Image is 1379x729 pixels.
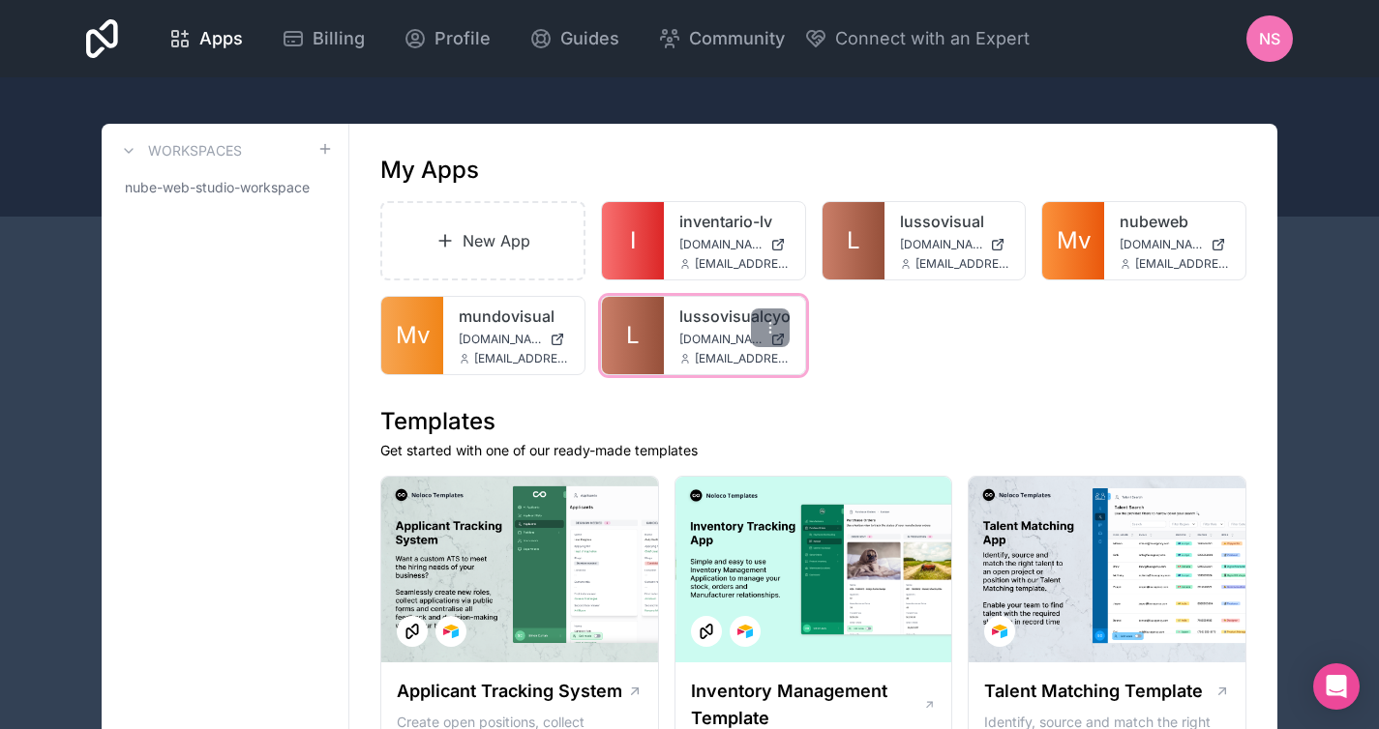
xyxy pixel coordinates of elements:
span: Connect with an Expert [835,25,1030,52]
a: [DOMAIN_NAME] [1120,237,1230,252]
a: Community [643,17,800,60]
span: Guides [560,25,619,52]
a: L [823,202,884,279]
a: Profile [388,17,506,60]
div: Open Intercom Messenger [1313,663,1360,710]
span: [DOMAIN_NAME] [459,332,542,347]
a: nube-web-studio-workspace [117,170,333,205]
a: Guides [514,17,635,60]
span: nube-web-studio-workspace [125,178,310,197]
span: [EMAIL_ADDRESS][DOMAIN_NAME] [1135,256,1230,272]
h1: Talent Matching Template [984,678,1203,705]
span: Community [689,25,785,52]
a: New App [380,201,585,280]
a: Workspaces [117,139,242,162]
span: Billing [313,25,365,52]
span: [DOMAIN_NAME] [679,332,763,347]
span: Apps [199,25,243,52]
h1: Applicant Tracking System [397,678,622,705]
h3: Workspaces [148,141,242,160]
h1: My Apps [380,155,479,186]
img: Airtable Logo [443,624,459,639]
span: NS [1259,27,1280,50]
a: lussovisual [900,210,1010,233]
a: [DOMAIN_NAME] [679,237,790,252]
a: I [602,202,664,279]
a: [DOMAIN_NAME] [459,332,569,347]
span: [EMAIL_ADDRESS][DOMAIN_NAME] [695,256,790,272]
span: [DOMAIN_NAME] [679,237,763,252]
a: lussovisualcyo [679,305,790,328]
a: [DOMAIN_NAME] [900,237,1010,252]
a: Billing [266,17,380,60]
a: Mv [381,297,443,374]
span: [EMAIL_ADDRESS][DOMAIN_NAME] [474,351,569,366]
span: Mv [1057,225,1091,256]
span: [DOMAIN_NAME] [900,237,983,252]
a: nubeweb [1120,210,1230,233]
span: L [626,320,640,351]
a: L [602,297,664,374]
a: inventario-lv [679,210,790,233]
span: [DOMAIN_NAME] [1120,237,1203,252]
img: Airtable Logo [737,624,753,639]
img: Airtable Logo [992,624,1007,639]
span: Mv [396,320,430,351]
a: [DOMAIN_NAME] [679,332,790,347]
span: Profile [435,25,491,52]
span: [EMAIL_ADDRESS][DOMAIN_NAME] [915,256,1010,272]
span: [EMAIL_ADDRESS][DOMAIN_NAME] [695,351,790,366]
span: L [847,225,860,256]
span: I [630,225,636,256]
a: Apps [153,17,258,60]
a: mundovisual [459,305,569,328]
h1: Templates [380,406,1246,437]
p: Get started with one of our ready-made templates [380,441,1246,460]
a: Mv [1042,202,1104,279]
button: Connect with an Expert [804,25,1030,52]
